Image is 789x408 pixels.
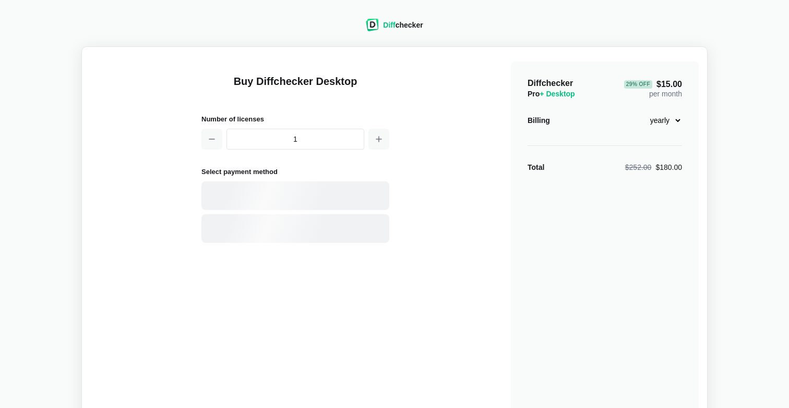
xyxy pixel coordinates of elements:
span: $252.00 [625,163,652,171]
span: + Desktop [540,90,575,98]
strong: Total [528,163,544,171]
h2: Select payment method [201,166,389,177]
h1: Buy Diffchecker Desktop [201,74,389,101]
div: 29 % Off [624,80,652,89]
span: Pro [528,90,575,98]
div: per month [624,78,682,99]
a: Diffchecker logoDiffchecker [366,24,423,33]
span: Diffchecker [528,79,573,88]
h2: Number of licenses [201,114,389,125]
img: Diffchecker logo [366,19,379,31]
span: $15.00 [624,80,682,89]
span: Diff [383,21,395,29]
div: Billing [528,115,550,126]
div: $180.00 [625,162,682,172]
div: checker [383,20,423,30]
input: 1 [226,129,364,150]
